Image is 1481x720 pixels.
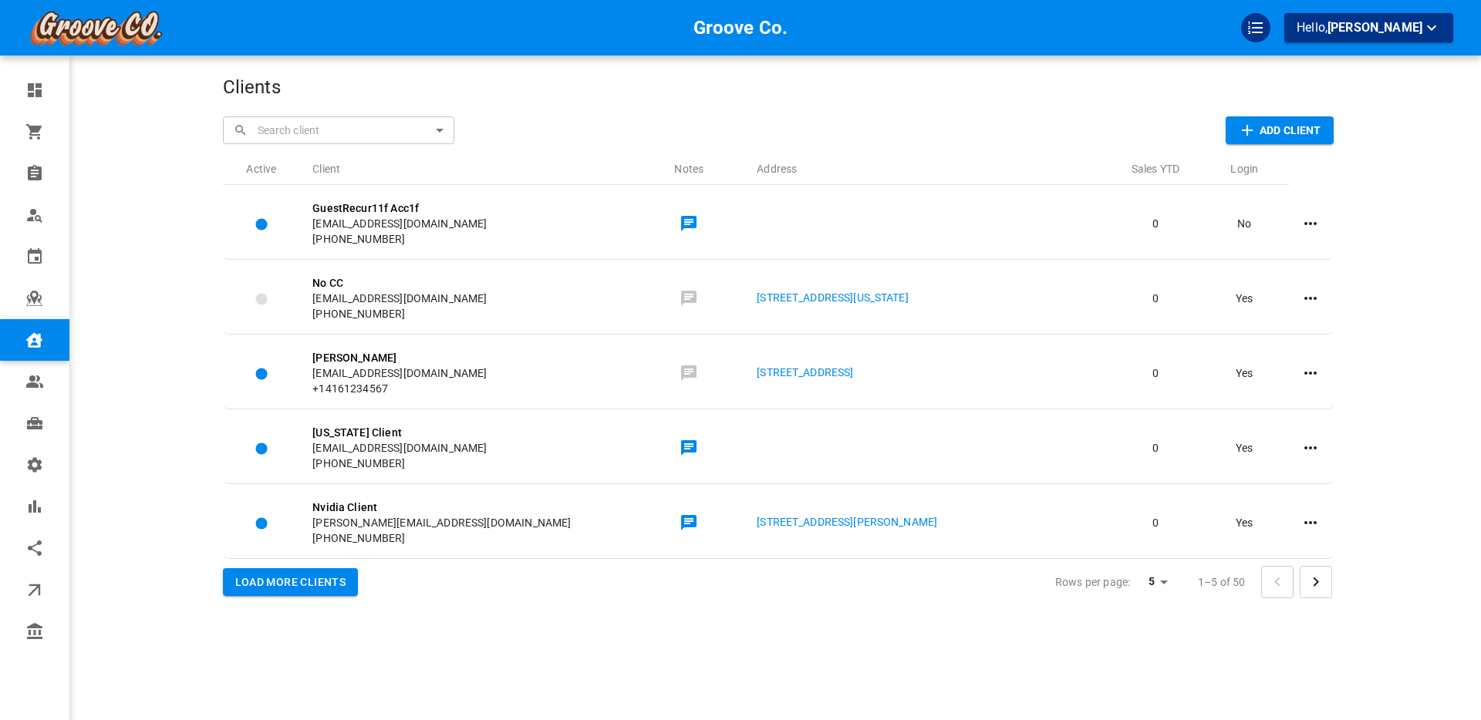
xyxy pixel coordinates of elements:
span: No CC [312,275,343,291]
p: Hello, [1297,19,1441,38]
th: Sales YTD [1111,147,1199,185]
span: [PHONE_NUMBER] [312,456,621,471]
td: Yes [1200,263,1289,335]
p: [STREET_ADDRESS][US_STATE] [757,290,1098,306]
td: No [1200,188,1289,260]
span: GuestRecur11f Acc1f [312,200,419,216]
span: [PHONE_NUMBER] [312,231,621,247]
span: Nvidia Client [312,500,377,515]
th: Notes [633,147,744,185]
input: Search client [254,116,444,143]
td: 0 [1111,487,1199,559]
span: +14161234567 [312,381,621,396]
p: Rows per page: [1055,574,1130,590]
th: Login [1200,147,1289,185]
span: [US_STATE] Client [312,425,402,440]
td: 0 [1111,412,1199,484]
button: Add Client [1226,116,1333,144]
h4: Clients [223,76,1334,99]
p: 1–5 of 50 [1198,574,1245,590]
span: [PERSON_NAME] [312,350,396,365]
span: [EMAIL_ADDRESS][DOMAIN_NAME] [312,440,621,456]
td: 0 [1111,338,1199,409]
img: company-logo [28,8,164,47]
span: [EMAIL_ADDRESS][DOMAIN_NAME] [312,365,621,381]
td: 0 [1111,188,1199,260]
h6: Groove Co. [693,13,788,42]
td: Yes [1200,487,1289,559]
th: Client [300,147,633,185]
div: QuickStart Guide [1241,13,1270,42]
span: [PERSON_NAME][EMAIL_ADDRESS][DOMAIN_NAME] [312,515,621,530]
p: Add Client [1260,123,1321,139]
button: Hello,[PERSON_NAME] [1284,13,1453,42]
p: [STREET_ADDRESS][PERSON_NAME] [757,514,1098,530]
button: Load more clients [223,568,359,597]
span: [PHONE_NUMBER] [312,306,621,321]
button: Open [429,119,450,141]
th: Active [223,147,301,185]
span: [EMAIL_ADDRESS][DOMAIN_NAME] [312,216,621,231]
span: [EMAIL_ADDRESS][DOMAIN_NAME] [312,291,621,306]
p: [STREET_ADDRESS] [757,365,1098,381]
span: [PHONE_NUMBER] [312,530,621,546]
span: [PERSON_NAME] [1328,20,1422,35]
td: Yes [1200,338,1289,409]
td: Yes [1200,412,1289,484]
td: 0 [1111,263,1199,335]
button: Go to next page [1300,566,1332,598]
th: Address [744,147,1111,185]
div: 5 [1136,570,1173,593]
